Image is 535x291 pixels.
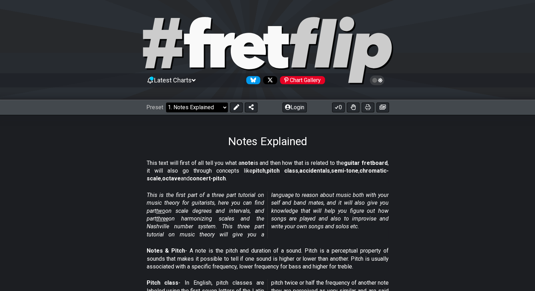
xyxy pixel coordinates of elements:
[280,76,325,84] div: Chart Gallery
[147,247,185,254] strong: Notes & Pitch
[190,175,226,182] strong: concert-pitch
[241,160,254,166] strong: note
[154,76,192,84] span: Latest Charts
[277,76,325,84] a: #fretflip at Pinterest
[332,103,345,112] button: 0
[331,167,358,174] strong: semi-tone
[230,103,243,112] button: Edit Preset
[344,160,388,166] strong: guitar fretboard
[253,167,266,174] strong: pitch
[156,215,168,222] span: three
[228,135,307,148] h1: Notes Explained
[282,103,307,112] button: Login
[166,103,228,112] select: Preset
[147,247,389,271] p: - A note is the pitch and duration of a sound. Pitch is a perceptual property of sounds that make...
[362,103,374,112] button: Print
[146,104,163,111] span: Preset
[147,192,389,238] em: This is the first part of a three part tutorial on music theory for guitarists, here you can find...
[267,167,298,174] strong: pitch class
[162,175,181,182] strong: octave
[147,279,179,286] strong: Pitch class
[147,159,389,183] p: This text will first of all tell you what a is and then how that is related to the , it will also...
[156,208,165,214] span: two
[376,103,389,112] button: Create image
[260,76,277,84] a: Follow #fretflip at X
[373,77,381,83] span: Toggle light / dark theme
[245,103,257,112] button: Share Preset
[299,167,330,174] strong: accidentals
[347,103,359,112] button: Toggle Dexterity for all fretkits
[243,76,260,84] a: Follow #fretflip at Bluesky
